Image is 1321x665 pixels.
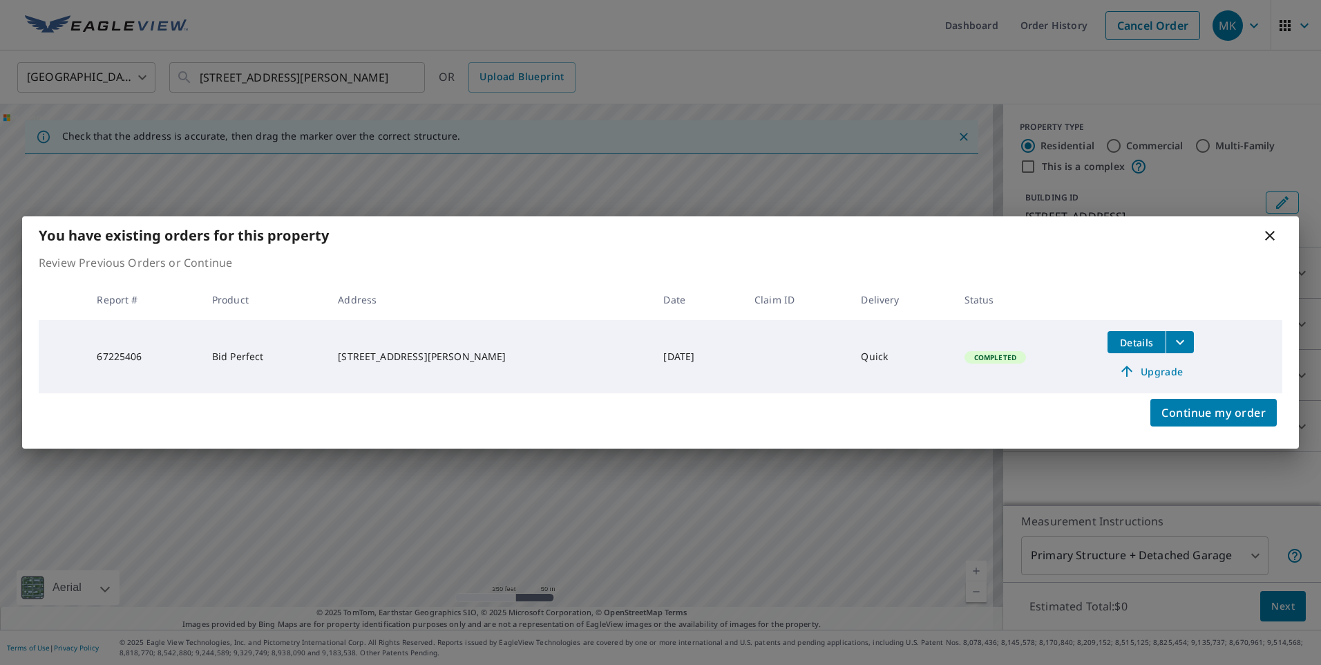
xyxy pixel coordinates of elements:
button: filesDropdownBtn-67225406 [1166,331,1194,353]
th: Product [201,279,327,320]
td: Quick [850,320,953,393]
th: Status [953,279,1097,320]
span: Upgrade [1116,363,1186,380]
th: Date [652,279,743,320]
div: [STREET_ADDRESS][PERSON_NAME] [338,350,641,364]
span: Completed [966,353,1025,362]
td: Bid Perfect [201,320,327,393]
td: [DATE] [652,320,743,393]
p: Review Previous Orders or Continue [39,254,1282,271]
span: Continue my order [1161,403,1266,422]
span: Details [1116,336,1157,349]
b: You have existing orders for this property [39,226,329,245]
button: Continue my order [1150,399,1277,427]
th: Address [327,279,652,320]
a: Upgrade [1108,360,1194,382]
th: Claim ID [743,279,850,320]
th: Delivery [850,279,953,320]
td: 67225406 [86,320,200,393]
button: detailsBtn-67225406 [1108,331,1166,353]
th: Report # [86,279,200,320]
